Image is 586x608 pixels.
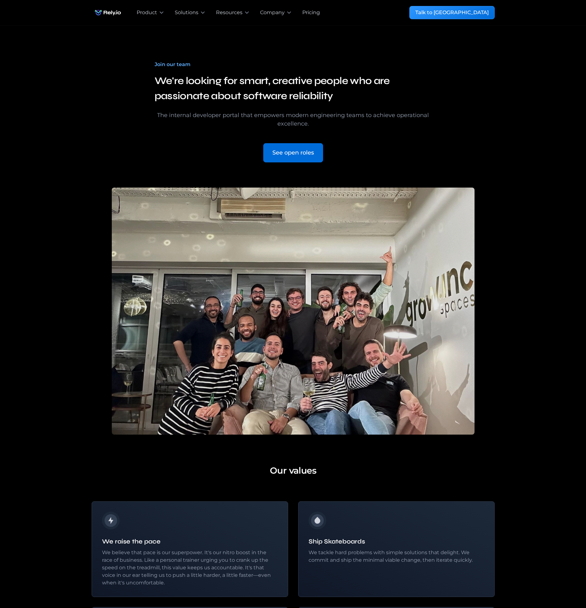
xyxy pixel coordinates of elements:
h6: Ship Skateboards [309,537,484,546]
a: Pricing [302,9,320,16]
h3: We're looking for smart, creative people who are passionate about software reliability [155,73,432,104]
h6: We raise the pace [102,537,278,546]
div: We tackle hard problems with simple solutions that delight. We commit and ship the minimal viable... [309,549,484,564]
div: Solutions [175,9,198,16]
h4: Our values [155,465,432,476]
a: home [92,6,124,19]
div: Product [137,9,157,16]
div: Resources [216,9,242,16]
a: See open roles [263,143,323,162]
div: Join our team [155,61,191,68]
a: Talk to [GEOGRAPHIC_DATA] [409,6,495,19]
div: See open roles [272,149,314,157]
div: The internal developer portal that empowers modern engineering teams to achieve operational excel... [155,111,432,128]
div: Talk to [GEOGRAPHIC_DATA] [415,9,489,16]
img: Rely.io logo [92,6,124,19]
div: We believe that pace is our superpower. It's our nitro boost in the race of business. Like a pers... [102,549,278,587]
div: Company [260,9,285,16]
img: Team picture [112,188,475,435]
